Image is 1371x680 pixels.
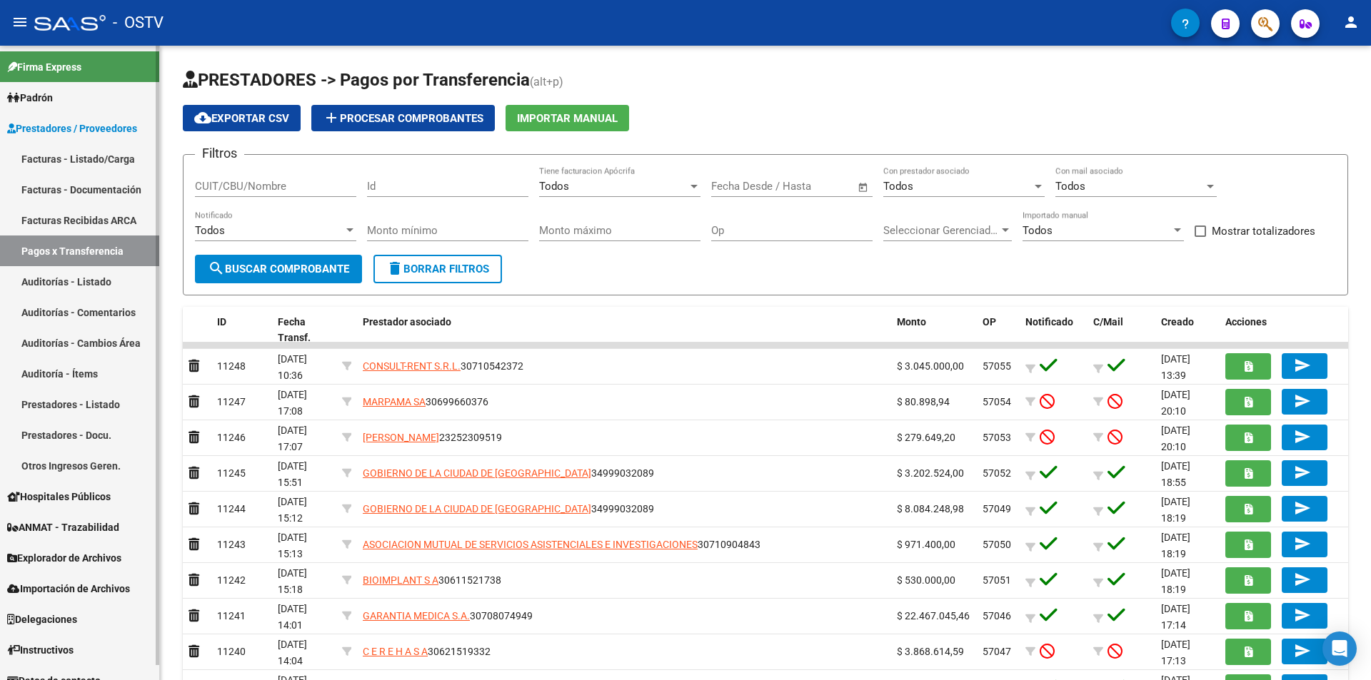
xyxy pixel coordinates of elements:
datatable-header-cell: Prestador asociado [357,307,891,354]
span: $ 8.084.248,98 [897,503,964,514]
span: C/Mail [1093,316,1123,328]
span: C E R E H A S A [363,646,428,657]
span: [DATE] 13:39 [1161,353,1190,381]
span: $ 279.649,20 [897,432,955,443]
datatable-header-cell: C/Mail [1088,307,1155,354]
span: Seleccionar Gerenciador [883,224,999,237]
span: [DATE] 14:01 [278,603,307,631]
span: [DATE] 15:51 [278,460,307,488]
span: ANMAT - Trazabilidad [7,519,119,535]
span: 34999032089 [363,503,654,514]
mat-icon: person [1342,14,1360,31]
span: CONSULT-RENT S.R.L. [363,360,461,372]
span: 57046 [983,610,1011,621]
span: Todos [539,180,569,193]
mat-icon: send [1294,499,1311,517]
mat-icon: cloud_download [194,109,211,126]
span: Instructivos [7,642,74,658]
span: [DATE] 18:19 [1161,496,1190,524]
datatable-header-cell: Monto [891,307,977,354]
span: Buscar Comprobante [208,263,349,275]
span: Todos [195,224,225,237]
mat-icon: send [1294,464,1311,481]
span: Fecha Transf. [278,316,311,344]
span: Monto [897,316,926,328]
span: [DATE] 18:19 [1161,532,1190,559]
datatable-header-cell: Fecha Transf. [272,307,336,354]
span: Procesar Comprobantes [323,112,483,125]
span: 11241 [217,610,246,621]
button: Open calendar [855,179,872,196]
input: Start date [711,180,758,193]
span: Exportar CSV [194,112,289,125]
span: [DATE] 17:07 [278,425,307,452]
span: 23252309519 [363,432,502,443]
mat-icon: send [1294,571,1311,588]
mat-icon: delete [386,260,403,277]
span: Notificado [1025,316,1073,328]
span: Importación de Archivos [7,581,130,597]
span: Firma Express [7,59,81,75]
span: [DATE] 20:10 [1161,389,1190,417]
mat-icon: send [1294,535,1311,552]
datatable-header-cell: Creado [1155,307,1220,354]
span: 57053 [983,432,1011,443]
mat-icon: menu [11,14,29,31]
span: $ 530.000,00 [897,574,955,586]
span: 30699660376 [363,396,488,407]
span: 11245 [217,467,246,479]
span: BIOIMPLANT S A [363,574,438,586]
span: 11246 [217,432,246,443]
span: $ 3.202.524,00 [897,467,964,479]
button: Exportar CSV [183,105,301,131]
button: Borrar Filtros [373,255,502,283]
datatable-header-cell: Acciones [1220,307,1348,354]
span: [DATE] 17:14 [1161,603,1190,631]
datatable-header-cell: OP [977,307,1020,354]
span: 57052 [983,467,1011,479]
button: Buscar Comprobante [195,255,362,283]
span: [DATE] 15:12 [278,496,307,524]
span: - OSTV [113,7,164,39]
span: (alt+p) [530,75,563,88]
span: GOBIERNO DE LA CIUDAD DE [GEOGRAPHIC_DATA] [363,503,591,514]
h3: Filtros [195,143,244,163]
span: GARANTIA MEDICA S.A. [363,610,470,621]
span: [DATE] 14:04 [278,639,307,666]
span: [DATE] 18:19 [1161,567,1190,595]
span: MARPAMA SA [363,396,426,407]
span: [DATE] 17:08 [278,389,307,417]
span: [DATE] 18:55 [1161,460,1190,488]
mat-icon: add [323,109,340,126]
span: PRESTADORES -> Pagos por Transferencia [183,70,530,90]
span: Borrar Filtros [386,263,489,275]
span: 11248 [217,360,246,372]
span: 57047 [983,646,1011,657]
span: [DATE] 10:36 [278,353,307,381]
span: 11243 [217,539,246,550]
span: Padrón [7,90,53,106]
span: 34999032089 [363,467,654,479]
span: 30710904843 [363,539,760,550]
div: Open Intercom Messenger [1322,631,1357,666]
span: Prestadores / Proveedores [7,121,137,136]
span: GOBIERNO DE LA CIUDAD DE [GEOGRAPHIC_DATA] [363,467,591,479]
span: Explorador de Archivos [7,550,121,566]
span: 30621519332 [363,646,491,657]
span: [DATE] 20:10 [1161,425,1190,452]
span: 30708074949 [363,610,533,621]
span: 11240 [217,646,246,657]
span: $ 3.045.000,00 [897,360,964,372]
span: Todos [883,180,913,193]
span: 57051 [983,574,1011,586]
span: 30611521738 [363,574,501,586]
button: Importar Manual [506,105,629,131]
mat-icon: search [208,260,225,277]
span: Todos [1055,180,1085,193]
span: 11244 [217,503,246,514]
span: Mostrar totalizadores [1212,223,1315,240]
mat-icon: send [1294,642,1311,659]
span: 57054 [983,396,1011,407]
span: 30710542372 [363,360,523,372]
span: ASOCIACION MUTUAL DE SERVICIOS ASISTENCIALES E INVESTIGACIONES [363,539,698,550]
